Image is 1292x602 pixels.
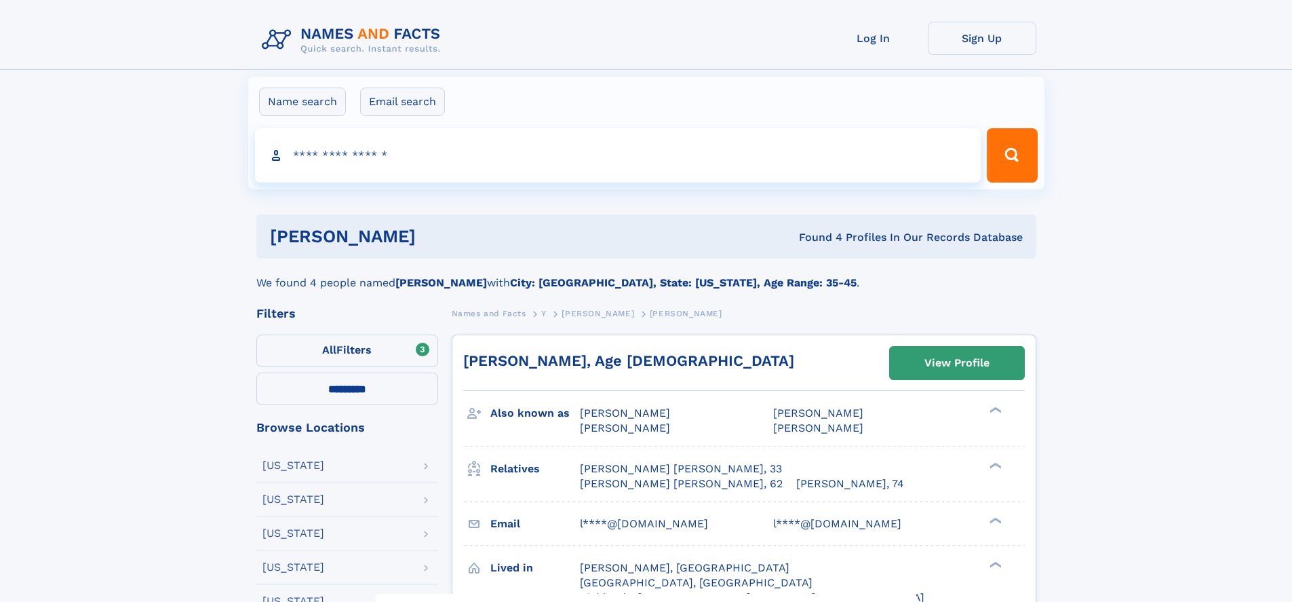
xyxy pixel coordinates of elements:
h3: Email [490,512,580,535]
a: View Profile [890,347,1024,379]
a: Log In [819,22,928,55]
a: [PERSON_NAME], Age [DEMOGRAPHIC_DATA] [463,352,794,369]
a: [PERSON_NAME] [562,305,634,322]
div: We found 4 people named with . [256,259,1036,291]
div: [US_STATE] [262,528,324,539]
a: Names and Facts [452,305,526,322]
label: Email search [360,88,445,116]
span: [PERSON_NAME] [773,421,863,434]
a: [PERSON_NAME] [PERSON_NAME], 33 [580,462,782,476]
span: [PERSON_NAME] [580,407,670,419]
div: ❯ [986,516,1002,525]
input: search input [255,128,981,183]
div: [US_STATE] [262,460,324,471]
h3: Lived in [490,557,580,580]
a: Sign Up [928,22,1036,55]
h3: Relatives [490,457,580,481]
b: City: [GEOGRAPHIC_DATA], State: [US_STATE], Age Range: 35-45 [510,276,857,289]
div: [US_STATE] [262,562,324,573]
label: Filters [256,335,438,367]
div: ❯ [986,560,1002,569]
span: [PERSON_NAME], [GEOGRAPHIC_DATA] [580,561,789,574]
div: Filters [256,307,438,320]
h1: [PERSON_NAME] [270,228,608,245]
span: [PERSON_NAME] [773,407,863,419]
span: All [322,343,336,356]
span: [PERSON_NAME] [562,309,634,318]
div: View Profile [924,347,990,379]
span: [PERSON_NAME] [650,309,722,318]
a: [PERSON_NAME], 74 [796,476,904,491]
div: [US_STATE] [262,494,324,505]
button: Search Button [987,128,1037,183]
div: Browse Locations [256,421,438,434]
img: Logo Names and Facts [256,22,452,58]
label: Name search [259,88,346,116]
span: [PERSON_NAME] [580,421,670,434]
a: Y [541,305,547,322]
b: [PERSON_NAME] [395,276,487,289]
div: ❯ [986,406,1002,415]
div: ❯ [986,461,1002,470]
span: [GEOGRAPHIC_DATA], [GEOGRAPHIC_DATA] [580,576,813,589]
h3: Also known as [490,402,580,425]
div: Found 4 Profiles In Our Records Database [607,230,1023,245]
a: [PERSON_NAME] [PERSON_NAME], 62 [580,476,783,491]
span: Y [541,309,547,318]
